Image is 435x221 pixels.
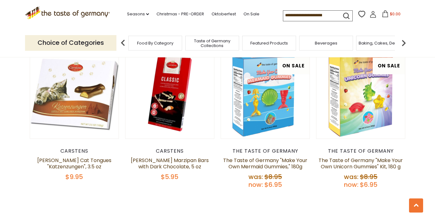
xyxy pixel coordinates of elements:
[248,172,263,181] label: Was:
[221,50,310,139] img: The Taste of Germany "Make Your Own Mermaid Gummies," 180g
[360,180,377,189] span: $6.95
[250,41,288,45] a: Featured Products
[187,39,237,48] a: Taste of Germany Collections
[264,172,282,181] span: $8.95
[223,157,307,170] a: The Taste of Germany "Make Your Own Mermaid Gummies," 180g
[316,148,405,154] div: The Taste of Germany
[127,11,149,18] a: Seasons
[248,180,263,189] label: Now:
[264,180,282,189] span: $6.95
[243,11,259,18] a: On Sale
[37,157,111,170] a: [PERSON_NAME] Cat Tongues "Katzenzungen", 3.5 oz
[360,172,377,181] span: $8.95
[344,172,358,181] label: Was:
[137,41,173,45] a: Food By Category
[125,148,214,154] div: Carstens
[315,41,337,45] a: Beverages
[319,157,403,170] a: The Taste of Germany "Make Your Own Unicorn Gummies" Kit, 180 g
[212,11,236,18] a: Oktoberfest
[221,148,310,154] div: The Taste of Germany
[378,10,404,20] button: $0.00
[30,50,119,139] img: Carstens Marzipan Cat Tongues "Katzenzungen", 3.5 oz
[125,50,214,139] img: Carstens Luebecker Marzipan Bars with Dark Chocolate, 5 oz
[156,11,204,18] a: Christmas - PRE-ORDER
[131,157,209,170] a: [PERSON_NAME] Marzipan Bars with Dark Chocolate, 5 oz
[390,11,401,17] span: $0.00
[344,180,358,189] label: Now:
[161,172,178,181] span: $5.95
[25,35,116,50] p: Choice of Categories
[117,37,129,49] img: previous arrow
[316,50,405,139] img: The Taste of Germany "Make Your Own Unicorn Gummies" Kit, 180 g
[30,148,119,154] div: Carstens
[65,172,83,181] span: $9.95
[397,37,410,49] img: next arrow
[359,41,407,45] a: Baking, Cakes, Desserts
